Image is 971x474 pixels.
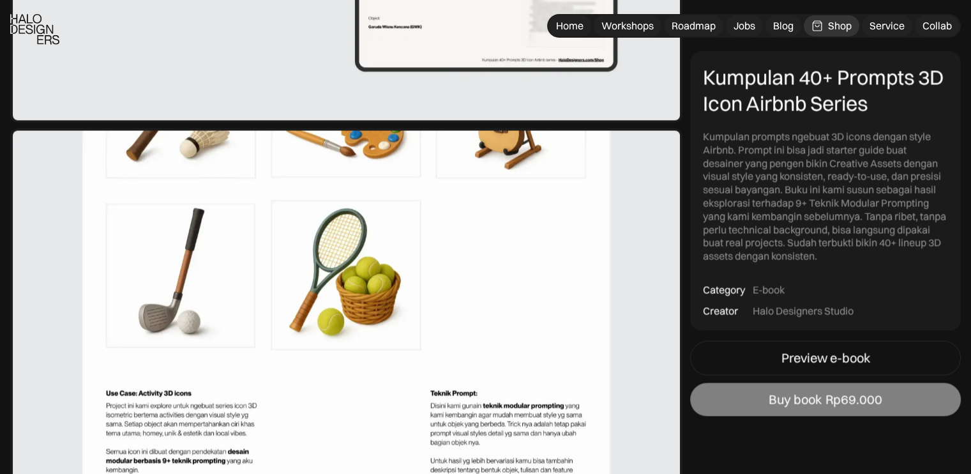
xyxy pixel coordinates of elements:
[703,304,738,317] div: Creator
[753,283,785,296] div: E-book
[869,19,905,33] div: Service
[804,15,859,36] a: Shop
[922,19,952,33] div: Collab
[703,283,745,296] div: Category
[690,340,961,375] a: Preview e-book
[703,64,948,117] div: Kumpulan 40+ Prompts 3D Icon Airbnb Series
[726,15,763,36] a: Jobs
[703,130,948,263] div: Kumpulan prompts ngebuat 3D icons dengan style Airbnb. Prompt ini bisa jadi starter guide buat de...
[690,383,961,416] a: Buy bookRp69.000
[734,19,755,33] div: Jobs
[825,392,882,407] div: Rp69.000
[548,15,591,36] a: Home
[781,350,870,365] div: Preview e-book
[828,19,852,33] div: Shop
[556,19,583,33] div: Home
[594,15,661,36] a: Workshops
[664,15,723,36] a: Roadmap
[601,19,654,33] div: Workshops
[769,392,822,407] div: Buy book
[753,304,854,317] div: Halo Designers Studio
[915,15,960,36] a: Collab
[862,15,912,36] a: Service
[672,19,716,33] div: Roadmap
[765,15,801,36] a: Blog
[773,19,794,33] div: Blog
